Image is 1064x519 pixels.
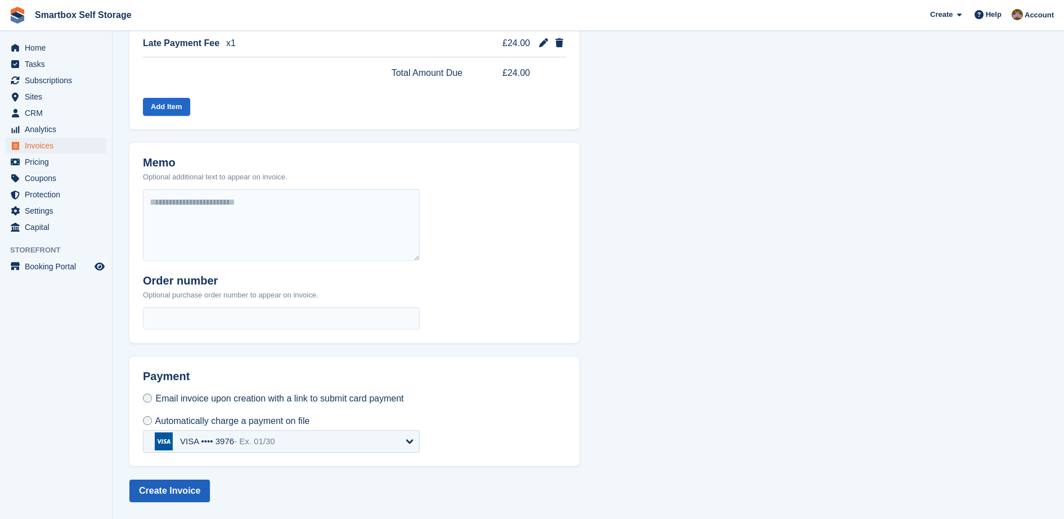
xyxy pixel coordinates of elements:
span: Pricing [25,154,92,170]
span: Coupons [25,170,92,186]
span: Email invoice upon creation with a link to submit card payment [155,394,403,403]
a: menu [6,40,106,56]
button: Add Item [143,98,190,116]
a: menu [6,170,106,186]
span: Protection [25,187,92,202]
span: - Ex. 01/30 [234,436,275,446]
span: Capital [25,219,92,235]
a: menu [6,203,106,219]
span: Help [986,9,1002,20]
a: menu [6,187,106,202]
span: Invoices [25,138,92,154]
div: VISA •••• 3976 [180,436,275,446]
span: £24.00 [487,66,530,80]
span: Late Payment Fee [143,37,219,50]
a: menu [6,56,106,72]
a: menu [6,259,106,274]
a: menu [6,89,106,105]
h2: Order number [143,274,318,287]
a: menu [6,105,106,121]
span: x1 [226,37,236,50]
img: Kayleigh Devlin [1012,9,1023,20]
a: menu [6,154,106,170]
span: Create [930,9,953,20]
span: Tasks [25,56,92,72]
span: Account [1025,10,1054,21]
a: Preview store [93,260,106,273]
input: Email invoice upon creation with a link to submit card payment [143,394,152,403]
span: Home [25,40,92,56]
h2: Payment [143,370,420,392]
span: Total Amount Due [392,66,463,80]
span: £24.00 [487,37,530,50]
span: Booking Portal [25,259,92,274]
p: Optional purchase order number to appear on invoice. [143,290,318,301]
a: menu [6,219,106,235]
a: Smartbox Self Storage [30,6,136,24]
span: Settings [25,203,92,219]
input: Automatically charge a payment on file [143,416,152,425]
span: Storefront [10,245,112,256]
a: menu [6,73,106,88]
img: visa-b694ef4212b07b5f47965f94a99afb91c8fa3d2577008b26e631fad0fb21120b.svg [155,432,173,450]
a: menu [6,138,106,154]
button: Create Invoice [129,480,210,502]
a: menu [6,121,106,137]
span: Sites [25,89,92,105]
p: Optional additional text to appear on invoice. [143,172,288,183]
span: CRM [25,105,92,121]
span: Analytics [25,121,92,137]
h2: Memo [143,156,288,169]
span: Automatically charge a payment on file [155,416,310,426]
span: Subscriptions [25,73,92,88]
img: stora-icon-8386f47178a22dfd0bd8f6a31ec36ba5ce8667c1dd55bd0f319d3a0aa187defe.svg [9,7,26,24]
